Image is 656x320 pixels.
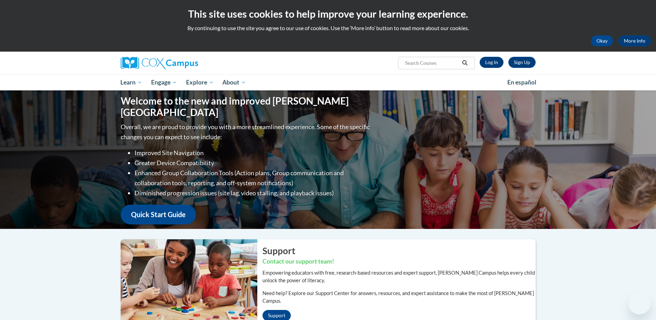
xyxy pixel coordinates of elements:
img: Cox Campus [121,57,198,69]
li: Greater Device Compatibility [135,158,371,168]
input: Search Courses [404,59,460,67]
span: About [222,78,246,87]
a: Engage [147,74,182,90]
button: Search [460,59,470,67]
span: Engage [151,78,177,87]
li: Enhanced Group Collaboration Tools (Action plans, Group communication and collaboration tools, re... [135,168,371,188]
h2: Support [262,245,536,257]
a: Explore [182,74,218,90]
p: Overall, we are proud to provide you with a more streamlined experience. Some of the specific cha... [121,122,371,142]
h1: Welcome to the new and improved [PERSON_NAME][GEOGRAPHIC_DATA] [121,95,371,118]
button: Okay [591,35,613,46]
span: Learn [120,78,142,87]
a: Quick Start Guide [121,205,196,224]
a: Log In [480,57,503,68]
a: Learn [116,74,147,90]
h3: Contact our support team! [262,257,536,266]
span: En español [507,79,536,86]
li: Improved Site Navigation [135,148,371,158]
a: En español [503,75,541,90]
p: Empowering educators with free, research-based resources and expert support, [PERSON_NAME] Campus... [262,269,536,284]
p: Need help? Explore our Support Center for answers, resources, and expert assistance to make the m... [262,290,536,305]
li: Diminished progression issues (site lag, video stalling, and playback issues) [135,188,371,198]
span: Explore [186,78,214,87]
a: Register [508,57,536,68]
div: Main menu [110,74,546,90]
a: About [218,74,250,90]
p: By continuing to use the site you agree to our use of cookies. Use the ‘More info’ button to read... [5,24,651,32]
h2: This site uses cookies to help improve your learning experience. [5,7,651,21]
a: More Info [618,35,651,46]
a: Cox Campus [121,57,252,69]
iframe: Button to launch messaging window [628,292,650,314]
